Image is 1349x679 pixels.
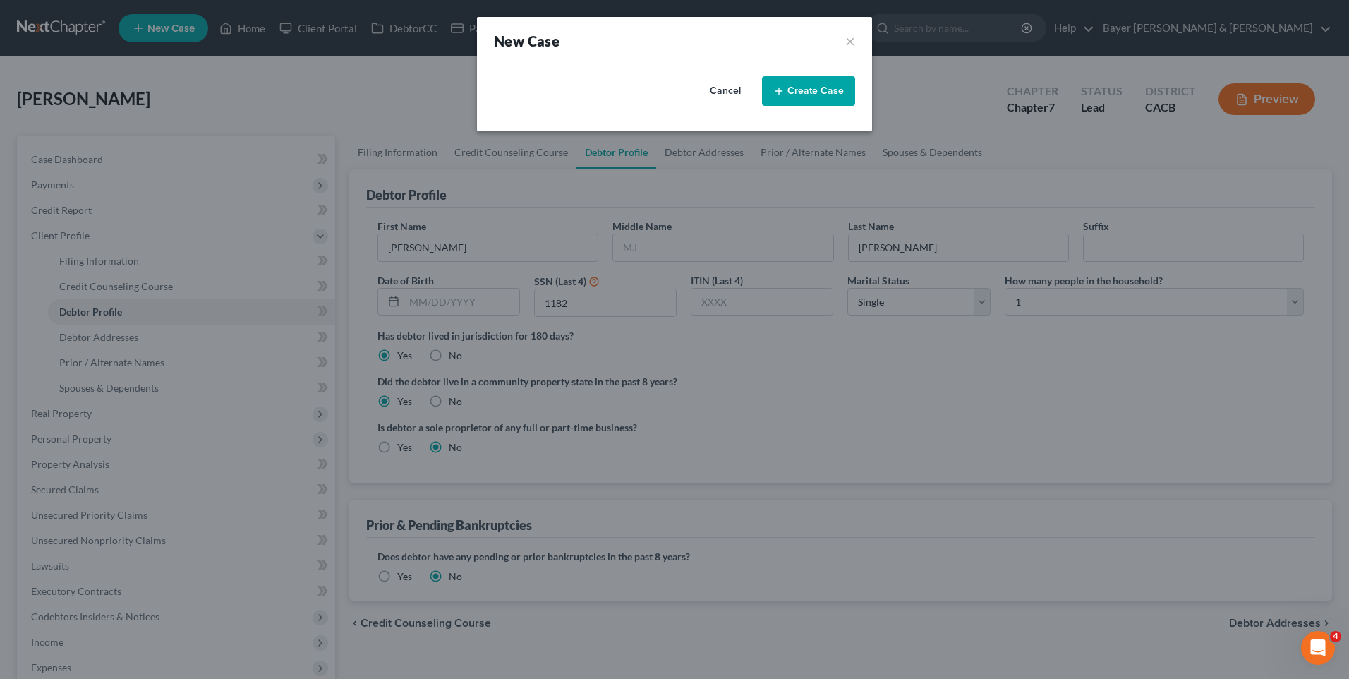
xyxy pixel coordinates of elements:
span: 4 [1330,631,1341,642]
iframe: Intercom live chat [1301,631,1335,665]
button: Cancel [694,77,756,105]
strong: New Case [494,32,559,49]
button: Create Case [762,76,855,106]
button: × [845,31,855,51]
